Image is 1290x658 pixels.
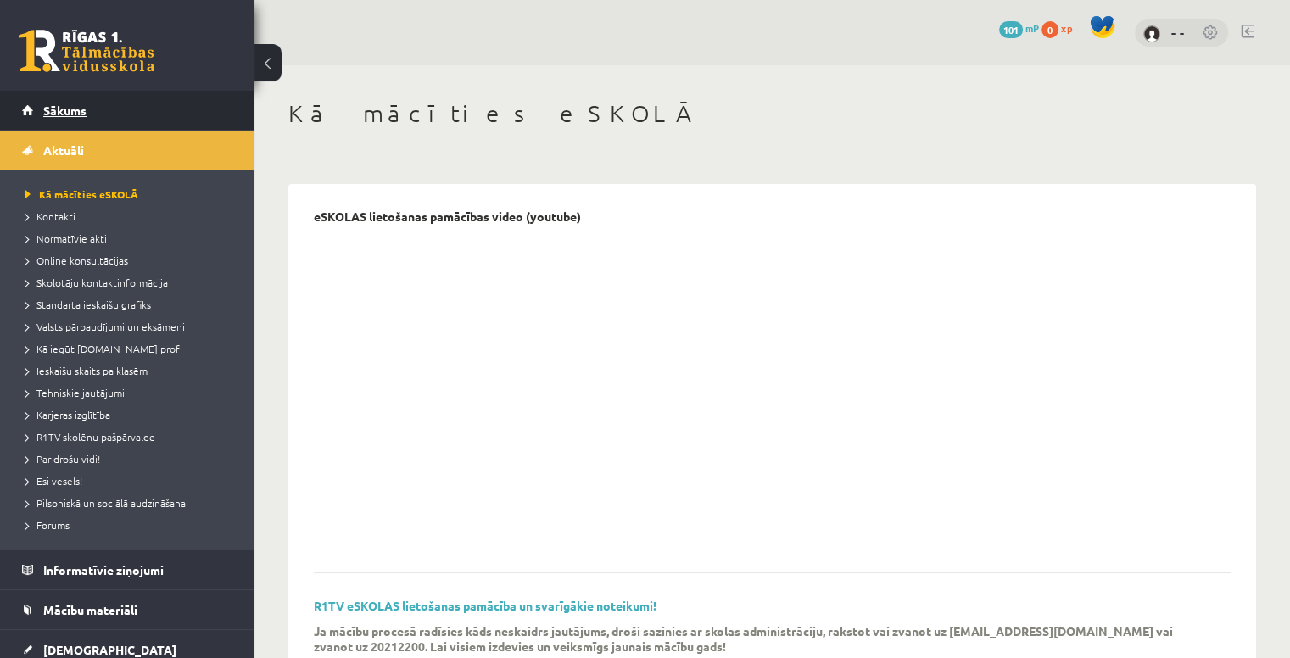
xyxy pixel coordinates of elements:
span: 0 [1041,21,1058,38]
a: Aktuāli [22,131,233,170]
span: Skolotāju kontaktinformācija [25,276,168,289]
a: Kā mācīties eSKOLĀ [25,187,237,202]
span: 101 [999,21,1023,38]
span: Par drošu vidi! [25,452,100,466]
span: Kā mācīties eSKOLĀ [25,187,138,201]
a: Standarta ieskaišu grafiks [25,297,237,312]
a: Online konsultācijas [25,253,237,268]
span: Ieskaišu skaits pa klasēm [25,364,148,377]
a: Par drošu vidi! [25,451,237,466]
span: Normatīvie akti [25,231,107,245]
span: xp [1061,21,1072,35]
a: Kontakti [25,209,237,224]
a: Kā iegūt [DOMAIN_NAME] prof [25,341,237,356]
span: Esi vesels! [25,474,82,488]
a: Ieskaišu skaits pa klasēm [25,363,237,378]
span: Forums [25,518,70,532]
a: Valsts pārbaudījumi un eksāmeni [25,319,237,334]
a: Mācību materiāli [22,590,233,629]
span: R1TV skolēnu pašpārvalde [25,430,155,443]
span: Pilsoniskā un sociālā audzināšana [25,496,186,510]
span: Valsts pārbaudījumi un eksāmeni [25,320,185,333]
span: Online konsultācijas [25,254,128,267]
a: Karjeras izglītība [25,407,237,422]
legend: Informatīvie ziņojumi [43,550,233,589]
a: Esi vesels! [25,473,237,488]
a: - - [1171,24,1185,41]
span: [DEMOGRAPHIC_DATA] [43,642,176,657]
a: Rīgas 1. Tālmācības vidusskola [19,30,154,72]
a: Informatīvie ziņojumi [22,550,233,589]
a: Forums [25,517,237,533]
p: Ja mācību procesā radīsies kāds neskaidrs jautājums, droši sazinies ar skolas administrāciju, rak... [314,623,1205,654]
span: Tehniskie jautājumi [25,386,125,399]
span: Kontakti [25,209,75,223]
span: Kā iegūt [DOMAIN_NAME] prof [25,342,180,355]
a: Pilsoniskā un sociālā audzināšana [25,495,237,510]
a: Skolotāju kontaktinformācija [25,275,237,290]
a: R1TV skolēnu pašpārvalde [25,429,237,444]
p: eSKOLAS lietošanas pamācības video (youtube) [314,209,581,224]
span: Karjeras izglītība [25,408,110,421]
a: R1TV eSKOLAS lietošanas pamācība un svarīgākie noteikumi! [314,598,656,613]
h1: Kā mācīties eSKOLĀ [288,99,1256,128]
a: Tehniskie jautājumi [25,385,237,400]
span: mP [1025,21,1039,35]
a: 101 mP [999,21,1039,35]
a: Normatīvie akti [25,231,237,246]
span: Aktuāli [43,142,84,158]
span: Mācību materiāli [43,602,137,617]
a: Sākums [22,91,233,130]
img: - - [1143,25,1160,42]
a: 0 xp [1041,21,1081,35]
span: Sākums [43,103,87,118]
span: Standarta ieskaišu grafiks [25,298,151,311]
